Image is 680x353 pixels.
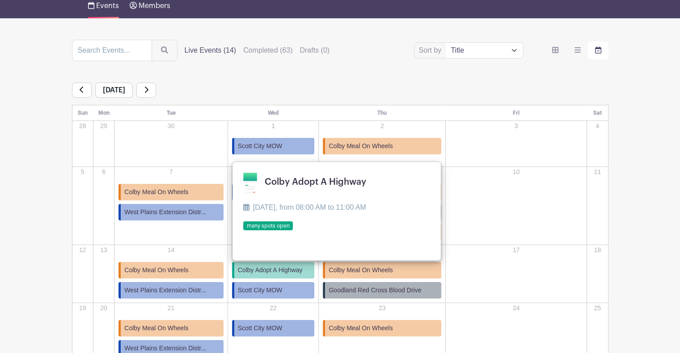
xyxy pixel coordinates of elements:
[124,344,206,353] span: West Plains Extension Distr...
[115,167,227,177] p: 7
[118,204,223,220] a: West Plains Extension Distr...
[587,121,607,131] p: 4
[228,303,318,313] p: 22
[323,138,441,154] a: Colby Meal On Wheels
[73,121,93,131] p: 28
[243,45,292,56] label: Completed (63)
[228,167,318,177] p: 8
[446,105,587,121] th: Fri
[94,303,114,313] p: 20
[319,121,445,131] p: 2
[115,121,227,131] p: 30
[73,303,93,313] p: 19
[329,141,393,151] span: Colby Meal On Wheels
[323,320,441,336] a: Colby Meal On Wheels
[94,167,114,177] p: 6
[95,83,133,98] span: [DATE]
[587,105,608,121] th: Sat
[319,105,446,121] th: Thu
[118,282,223,299] a: West Plains Extension Distr...
[232,282,315,299] a: Scott City MOW
[446,303,586,313] p: 24
[73,167,93,177] p: 5
[185,45,337,56] div: filters
[115,303,227,313] p: 21
[118,262,223,278] a: Colby Meal On Wheels
[232,138,315,154] a: Scott City MOW
[446,245,586,255] p: 17
[118,184,223,200] a: Colby Meal On Wheels
[329,286,421,295] span: Goodland Red Cross Blood Drive
[319,303,445,313] p: 23
[124,266,188,275] span: Colby Meal On Wheels
[139,2,170,9] span: Members
[73,245,93,255] p: 12
[329,266,393,275] span: Colby Meal On Wheels
[124,286,206,295] span: West Plains Extension Distr...
[118,320,223,336] a: Colby Meal On Wheels
[93,105,114,121] th: Mon
[114,105,228,121] th: Tue
[238,266,303,275] span: Colby Adopt A Highway
[238,324,283,333] span: Scott City MOW
[124,324,188,333] span: Colby Meal On Wheels
[323,282,441,299] a: Goodland Red Cross Blood Drive
[94,245,114,255] p: 13
[228,105,319,121] th: Wed
[185,45,237,56] label: Live Events (14)
[124,187,188,197] span: Colby Meal On Wheels
[587,167,607,177] p: 11
[72,40,152,61] input: Search Events...
[329,324,393,333] span: Colby Meal On Wheels
[323,262,441,278] a: Colby Meal On Wheels
[96,2,119,9] span: Events
[545,42,608,59] div: order and view
[238,141,283,151] span: Scott City MOW
[446,167,586,177] p: 10
[228,245,318,255] p: 15
[238,286,283,295] span: Scott City MOW
[587,303,607,313] p: 25
[228,121,318,131] p: 1
[232,262,315,278] a: Colby Adopt A Highway
[94,121,114,131] p: 29
[232,320,315,336] a: Scott City MOW
[300,45,329,56] label: Drafts (0)
[72,105,93,121] th: Sun
[115,245,227,255] p: 14
[446,121,586,131] p: 3
[587,245,607,255] p: 18
[124,208,206,217] span: West Plains Extension Distr...
[419,45,444,56] label: Sort by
